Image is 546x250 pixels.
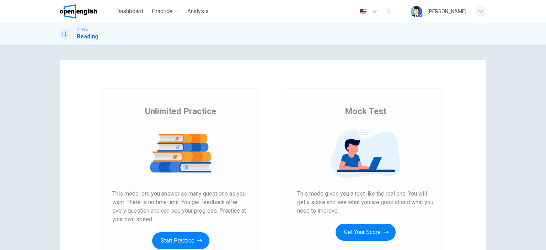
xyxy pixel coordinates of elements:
button: Start Practice [152,232,209,249]
img: Profile picture [411,6,422,17]
span: This mode lets you answer as many questions as you want. There is no time limit. You get feedback... [112,190,249,224]
span: Dashboard [116,7,143,16]
button: Get Your Score [336,224,396,241]
span: Mock Test [345,106,386,117]
button: Practice [149,5,182,18]
img: OpenEnglish logo [60,4,97,18]
h1: Reading [77,32,98,41]
button: Dashboard [113,5,146,18]
a: OpenEnglish logo [60,4,113,18]
span: TOEFL® [77,27,88,32]
span: Practice [152,7,172,16]
span: Unlimited Practice [145,106,216,117]
div: [PERSON_NAME] [428,7,466,16]
button: Analysis [184,5,212,18]
img: en [359,9,368,14]
span: Analysis [187,7,209,16]
span: This mode gives you a test like the real one. You will get a score and see what you are good at a... [297,190,434,215]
